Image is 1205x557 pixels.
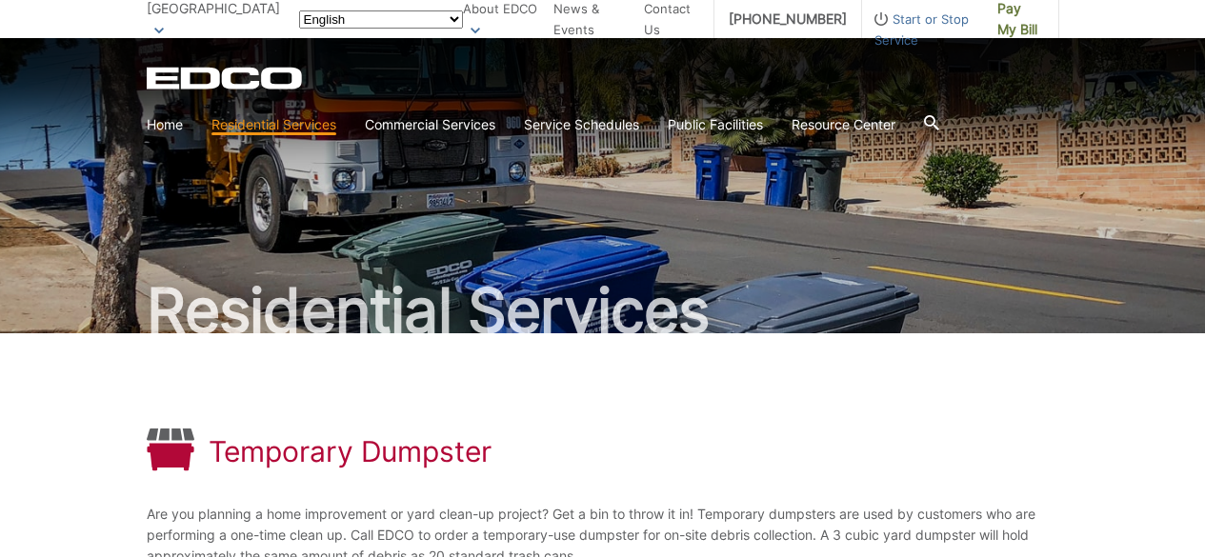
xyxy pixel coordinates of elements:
[524,114,639,135] a: Service Schedules
[668,114,763,135] a: Public Facilities
[209,434,492,468] h1: Temporary Dumpster
[365,114,495,135] a: Commercial Services
[211,114,336,135] a: Residential Services
[299,10,463,29] select: Select a language
[792,114,895,135] a: Resource Center
[147,280,1059,341] h2: Residential Services
[147,114,183,135] a: Home
[147,67,305,90] a: EDCD logo. Return to the homepage.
